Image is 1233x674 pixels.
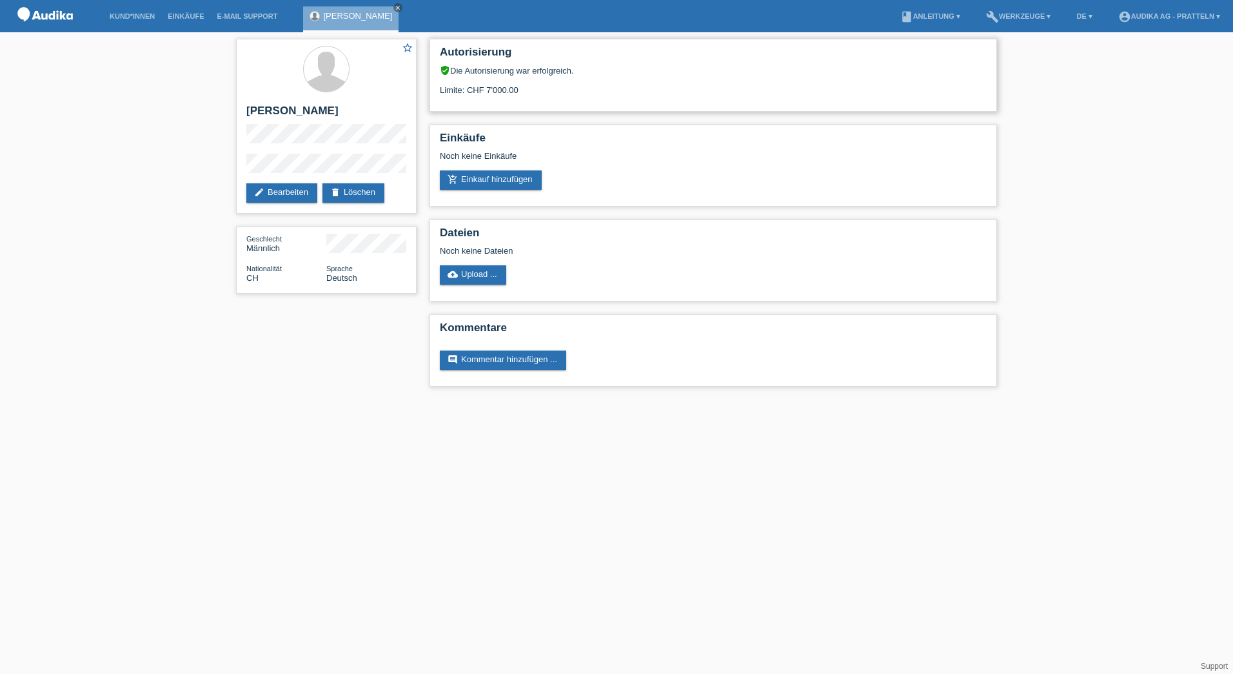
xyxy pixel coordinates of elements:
i: star_border [402,42,413,54]
a: account_circleAudika AG - Pratteln ▾ [1112,12,1227,20]
span: Geschlecht [246,235,282,243]
h2: Kommentare [440,322,987,341]
div: Männlich [246,234,326,253]
h2: [PERSON_NAME] [246,105,406,124]
i: comment [448,354,458,365]
a: POS — MF Group [13,25,77,35]
a: close [393,3,402,12]
div: Noch keine Dateien [440,246,834,256]
a: deleteLöschen [322,183,384,203]
h2: Dateien [440,227,987,246]
a: star_border [402,42,413,56]
div: Die Autorisierung war erfolgreich. [440,65,987,76]
span: Nationalität [246,265,282,272]
i: cloud_upload [448,269,458,280]
i: verified_user [440,65,450,76]
a: Kund*innen [103,12,161,20]
a: E-Mail Support [211,12,284,20]
a: [PERSON_NAME] [323,11,392,21]
i: book [900,10,913,23]
i: account_circle [1118,10,1131,23]
i: close [395,5,401,11]
a: commentKommentar hinzufügen ... [440,351,566,370]
a: Einkäufe [161,12,210,20]
a: bookAnleitung ▾ [894,12,967,20]
i: delete [330,187,340,198]
a: add_shopping_cartEinkauf hinzufügen [440,170,542,190]
span: Deutsch [326,273,357,283]
span: Schweiz [246,273,259,283]
span: Sprache [326,265,353,272]
i: build [986,10,999,23]
a: editBearbeiten [246,183,317,203]
div: Noch keine Einkäufe [440,151,987,170]
h2: Autorisierung [440,46,987,65]
div: Limite: CHF 7'000.00 [440,76,987,95]
h2: Einkäufe [440,132,987,151]
a: DE ▾ [1070,12,1098,20]
i: add_shopping_cart [448,174,458,185]
a: buildWerkzeuge ▾ [980,12,1058,20]
i: edit [254,187,264,198]
a: Support [1201,662,1228,671]
a: cloud_uploadUpload ... [440,265,506,285]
